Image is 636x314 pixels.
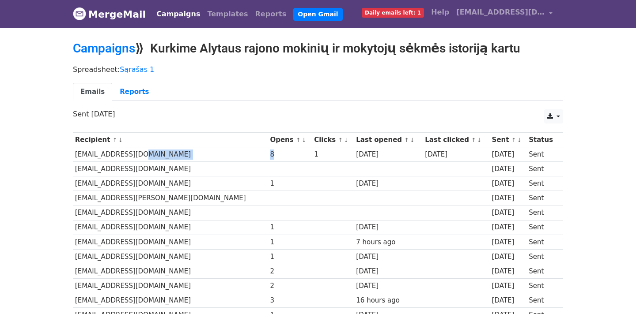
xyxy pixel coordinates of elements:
a: Help [428,4,453,21]
a: ↓ [517,137,522,143]
td: [EMAIL_ADDRESS][DOMAIN_NAME] [73,147,268,162]
div: [DATE] [425,150,488,160]
p: Spreadsheet: [73,65,563,74]
td: Sent [526,206,558,220]
th: Last opened [354,133,423,147]
span: [EMAIL_ADDRESS][DOMAIN_NAME] [456,7,545,18]
div: 7 hours ago [356,237,420,247]
iframe: Chat Widget [592,272,636,314]
div: [DATE] [356,150,420,160]
a: Emails [73,83,112,101]
div: 1 [270,179,310,189]
a: Daily emails left: 1 [358,4,428,21]
div: 2 [270,266,310,277]
div: Pokalbio valdiklis [592,272,636,314]
td: [EMAIL_ADDRESS][DOMAIN_NAME] [73,279,268,293]
div: [DATE] [492,295,525,306]
td: Sent [526,249,558,264]
td: Sent [526,191,558,206]
td: Sent [526,264,558,278]
td: Sent [526,235,558,249]
td: Sent [526,279,558,293]
div: [DATE] [492,222,525,232]
div: 3 [270,295,310,306]
th: Last clicked [423,133,490,147]
a: Reports [252,5,290,23]
td: [EMAIL_ADDRESS][DOMAIN_NAME] [73,293,268,308]
div: [DATE] [356,252,420,262]
td: Sent [526,293,558,308]
td: [EMAIL_ADDRESS][DOMAIN_NAME] [73,264,268,278]
a: Templates [204,5,251,23]
div: 1 [314,150,352,160]
div: [DATE] [356,281,420,291]
div: [DATE] [492,164,525,174]
a: Sąrašas 1 [120,65,154,74]
td: [EMAIL_ADDRESS][DOMAIN_NAME] [73,220,268,235]
img: MergeMail logo [73,7,86,20]
a: ↓ [344,137,348,143]
td: Sent [526,176,558,191]
a: ↓ [302,137,307,143]
div: [DATE] [492,237,525,247]
th: Recipient [73,133,268,147]
th: Clicks [312,133,354,147]
div: [DATE] [356,266,420,277]
div: [DATE] [356,222,420,232]
td: [EMAIL_ADDRESS][DOMAIN_NAME] [73,176,268,191]
a: ↑ [296,137,301,143]
span: Daily emails left: 1 [362,8,424,18]
td: [EMAIL_ADDRESS][PERSON_NAME][DOMAIN_NAME] [73,191,268,206]
div: [DATE] [356,179,420,189]
td: [EMAIL_ADDRESS][DOMAIN_NAME] [73,206,268,220]
th: Sent [490,133,527,147]
td: [EMAIL_ADDRESS][DOMAIN_NAME] [73,249,268,264]
div: 1 [270,222,310,232]
td: Sent [526,220,558,235]
a: Reports [112,83,156,101]
a: ↑ [113,137,117,143]
a: ↑ [338,137,343,143]
div: [DATE] [492,208,525,218]
div: [DATE] [492,252,525,262]
div: 1 [270,252,310,262]
div: 2 [270,281,310,291]
div: [DATE] [492,150,525,160]
a: MergeMail [73,5,146,23]
td: Sent [526,147,558,162]
div: [DATE] [492,281,525,291]
a: ↓ [118,137,123,143]
a: ↓ [477,137,482,143]
a: [EMAIL_ADDRESS][DOMAIN_NAME] [453,4,556,24]
a: ↑ [404,137,409,143]
a: Campaigns [73,41,135,56]
h2: ⟫ Kurkime Alytaus rajono mokinių ir mokytojų sėkmės istoriją kartu [73,41,563,56]
td: [EMAIL_ADDRESS][DOMAIN_NAME] [73,235,268,249]
div: 1 [270,237,310,247]
td: Sent [526,162,558,176]
th: Status [526,133,558,147]
a: ↓ [410,137,415,143]
td: [EMAIL_ADDRESS][DOMAIN_NAME] [73,162,268,176]
p: Sent [DATE] [73,109,563,119]
div: [DATE] [492,193,525,203]
div: 16 hours ago [356,295,420,306]
a: Open Gmail [293,8,342,21]
div: 8 [270,150,310,160]
a: ↑ [471,137,476,143]
div: [DATE] [492,179,525,189]
a: ↑ [511,137,516,143]
a: Campaigns [153,5,204,23]
th: Opens [268,133,312,147]
div: [DATE] [492,266,525,277]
